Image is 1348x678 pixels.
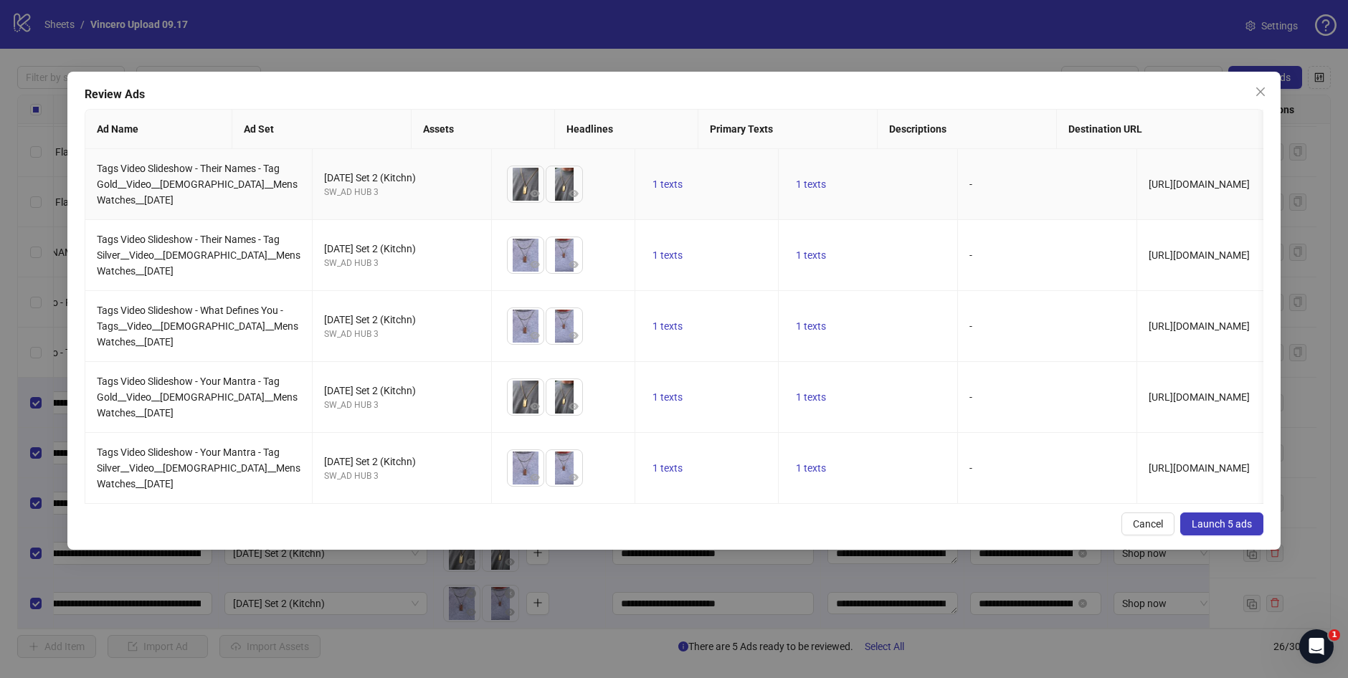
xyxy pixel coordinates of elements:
button: Preview [526,185,544,202]
span: Tags Video Slideshow - Their Names - Tag Gold__Video__[DEMOGRAPHIC_DATA]__Mens Watches__[DATE] [97,163,298,206]
span: eye [569,472,579,482]
div: [DATE] Set 2 (Kitchn) [324,170,480,186]
span: - [969,249,972,261]
button: 1 texts [790,247,832,264]
img: Asset 1 [508,308,544,344]
span: 1 texts [652,391,683,403]
span: 1 texts [652,249,683,261]
button: Preview [526,398,544,415]
span: Tags Video Slideshow - Your Mantra - Tag Silver__Video__[DEMOGRAPHIC_DATA]__Mens Watches__[DATE] [97,447,300,490]
div: [DATE] Set 2 (Kitchn) [324,241,480,257]
span: Tags Video Slideshow - What Defines You - Tags__Video__[DEMOGRAPHIC_DATA]__Mens Watches__[DATE] [97,305,298,348]
button: Preview [526,469,544,486]
span: 1 texts [796,320,826,332]
span: eye [569,401,579,411]
button: 1 texts [790,459,832,477]
button: 1 texts [790,176,832,193]
div: SW_AD HUB 3 [324,186,480,199]
iframe: Intercom live chat [1299,629,1334,664]
span: - [969,391,972,403]
button: Preview [526,327,544,344]
span: eye [569,330,579,340]
span: [URL][DOMAIN_NAME] [1149,462,1250,474]
button: 1 texts [647,388,688,406]
img: Asset 2 [546,237,582,273]
th: Primary Texts [698,110,878,149]
div: [DATE] Set 2 (Kitchn) [324,383,480,398]
img: Asset 2 [546,308,582,344]
div: SW_AD HUB 3 [324,398,480,412]
button: 1 texts [647,247,688,264]
span: 1 texts [796,178,826,190]
th: Headlines [555,110,698,149]
div: SW_AD HUB 3 [324,469,480,483]
span: - [969,462,972,474]
span: eye [569,259,579,269]
button: 1 texts [790,317,832,335]
img: Asset 1 [508,166,544,202]
span: - [969,178,972,190]
img: Asset 1 [508,237,544,273]
button: 1 texts [790,388,832,406]
span: [URL][DOMAIN_NAME] [1149,178,1250,190]
span: eye [530,401,540,411]
span: Cancel [1133,518,1163,530]
button: 1 texts [647,317,688,335]
button: Preview [565,256,582,273]
button: Cancel [1121,512,1174,535]
span: [URL][DOMAIN_NAME] [1149,249,1250,261]
button: Preview [565,185,582,202]
img: Asset 2 [546,379,582,415]
button: Launch 5 ads [1180,512,1263,535]
div: Review Ads [85,86,1263,103]
div: SW_AD HUB 3 [324,328,480,341]
span: eye [530,472,540,482]
span: eye [530,188,540,199]
th: Ad Name [85,110,232,149]
span: close [1255,86,1266,97]
button: Preview [565,469,582,486]
button: Close [1249,80,1272,103]
span: Tags Video Slideshow - Your Mantra - Tag Gold__Video__[DEMOGRAPHIC_DATA]__Mens Watches__[DATE] [97,376,298,419]
div: [DATE] Set 2 (Kitchn) [324,312,480,328]
div: [DATE] Set 2 (Kitchn) [324,454,480,469]
button: Preview [565,398,582,415]
img: Asset 1 [508,379,544,415]
span: Tags Video Slideshow - Their Names - Tag Silver__Video__[DEMOGRAPHIC_DATA]__Mens Watches__[DATE] [97,234,300,277]
span: [URL][DOMAIN_NAME] [1149,320,1250,332]
span: eye [569,188,579,199]
button: Preview [526,256,544,273]
span: 1 texts [796,391,826,403]
span: Launch 5 ads [1192,518,1252,530]
th: Ad Set [232,110,412,149]
button: 1 texts [647,459,688,477]
img: Asset 2 [546,450,582,486]
span: 1 [1329,629,1340,641]
img: Asset 2 [546,166,582,202]
span: 1 texts [796,249,826,261]
span: 1 texts [796,462,826,474]
span: 1 texts [652,320,683,332]
button: Preview [565,327,582,344]
th: Assets [412,110,555,149]
img: Asset 1 [508,450,544,486]
span: eye [530,330,540,340]
div: SW_AD HUB 3 [324,257,480,270]
span: eye [530,259,540,269]
th: Destination URL [1057,110,1270,149]
th: Descriptions [878,110,1057,149]
button: 1 texts [647,176,688,193]
span: [URL][DOMAIN_NAME] [1149,391,1250,403]
span: - [969,320,972,332]
span: 1 texts [652,462,683,474]
span: 1 texts [652,178,683,190]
